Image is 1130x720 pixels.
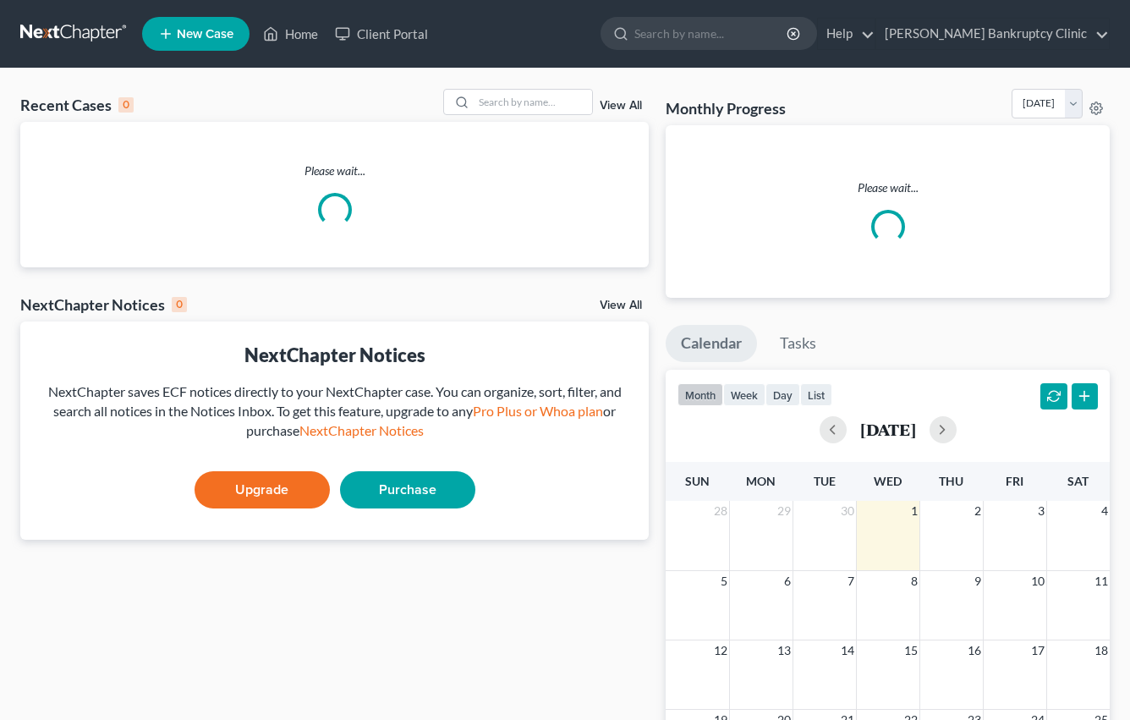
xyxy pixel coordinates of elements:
[765,325,831,362] a: Tasks
[20,294,187,315] div: NextChapter Notices
[473,403,603,419] a: Pro Plus or Whoa plan
[874,474,902,488] span: Wed
[1029,640,1046,661] span: 17
[939,474,963,488] span: Thu
[818,19,875,49] a: Help
[340,471,475,508] a: Purchase
[255,19,326,49] a: Home
[776,640,793,661] span: 13
[1006,474,1023,488] span: Fri
[712,501,729,521] span: 28
[782,571,793,591] span: 6
[634,18,789,49] input: Search by name...
[685,474,710,488] span: Sun
[34,342,635,368] div: NextChapter Notices
[1067,474,1089,488] span: Sat
[666,98,786,118] h3: Monthly Progress
[1100,501,1110,521] span: 4
[909,571,919,591] span: 8
[1029,571,1046,591] span: 10
[839,640,856,661] span: 14
[800,383,832,406] button: list
[746,474,776,488] span: Mon
[677,383,723,406] button: month
[860,420,916,438] h2: [DATE]
[20,95,134,115] div: Recent Cases
[600,300,642,311] a: View All
[1093,571,1110,591] span: 11
[712,640,729,661] span: 12
[1093,640,1110,661] span: 18
[839,501,856,521] span: 30
[765,383,800,406] button: day
[719,571,729,591] span: 5
[902,640,919,661] span: 15
[600,100,642,112] a: View All
[723,383,765,406] button: week
[20,162,649,179] p: Please wait...
[326,19,436,49] a: Client Portal
[966,640,983,661] span: 16
[876,19,1109,49] a: [PERSON_NAME] Bankruptcy Clinic
[814,474,836,488] span: Tue
[666,325,757,362] a: Calendar
[679,179,1096,196] p: Please wait...
[299,422,424,438] a: NextChapter Notices
[34,382,635,441] div: NextChapter saves ECF notices directly to your NextChapter case. You can organize, sort, filter, ...
[195,471,330,508] a: Upgrade
[474,90,592,114] input: Search by name...
[118,97,134,113] div: 0
[776,501,793,521] span: 29
[909,501,919,521] span: 1
[846,571,856,591] span: 7
[172,297,187,312] div: 0
[973,501,983,521] span: 2
[177,28,233,41] span: New Case
[1036,501,1046,521] span: 3
[973,571,983,591] span: 9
